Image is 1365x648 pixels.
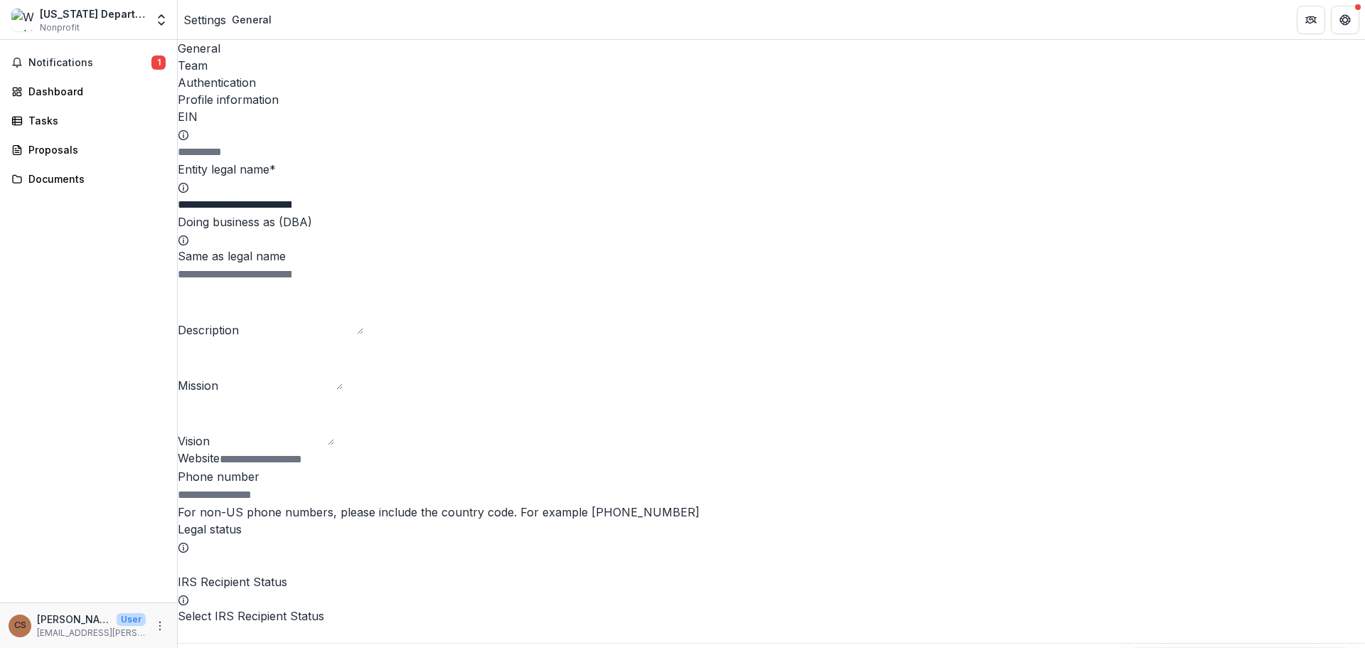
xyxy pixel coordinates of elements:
label: Legal status [178,522,242,536]
label: Website [178,451,220,465]
button: More [151,617,168,634]
a: Tasks [6,109,171,132]
a: Dashboard [6,80,171,103]
img: Washington Department of Fish and Wildlife [11,9,34,31]
label: Entity legal name [178,162,276,176]
div: Tasks [28,113,160,128]
button: Get Help [1331,6,1359,34]
span: Same as legal name [178,249,286,263]
label: Description [178,323,239,337]
div: General [232,12,272,27]
label: Phone number [178,469,259,484]
button: Open entity switcher [151,6,171,34]
p: User [117,613,146,626]
div: Documents [28,171,160,186]
button: Partners [1297,6,1325,34]
span: 1 [151,55,166,70]
span: Notifications [28,57,151,69]
h2: Profile information [178,91,1365,108]
p: [EMAIL_ADDRESS][PERSON_NAME][DOMAIN_NAME] [37,627,146,639]
div: Chanice Sweeney [14,621,26,630]
label: IRS Recipient Status [178,575,287,589]
a: Proposals [6,138,171,161]
div: [US_STATE] Department of Fish and Wildlife [40,6,146,21]
p: [PERSON_NAME] [37,612,111,627]
div: Select IRS Recipient Status [178,607,1365,625]
a: Settings [183,11,226,28]
a: General [178,40,1365,57]
button: Notifications1 [6,51,171,74]
span: Nonprofit [40,21,80,34]
div: For non-US phone numbers, please include the country code. For example [PHONE_NUMBER] [178,504,1365,521]
div: Dashboard [28,84,160,99]
label: Mission [178,378,218,393]
label: EIN [178,110,198,124]
a: Team [178,57,1365,74]
a: Authentication [178,74,1365,91]
label: Vision [178,434,210,448]
label: Doing business as (DBA) [178,215,312,229]
nav: breadcrumb [183,9,277,30]
a: Documents [6,167,171,191]
div: Proposals [28,142,160,157]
